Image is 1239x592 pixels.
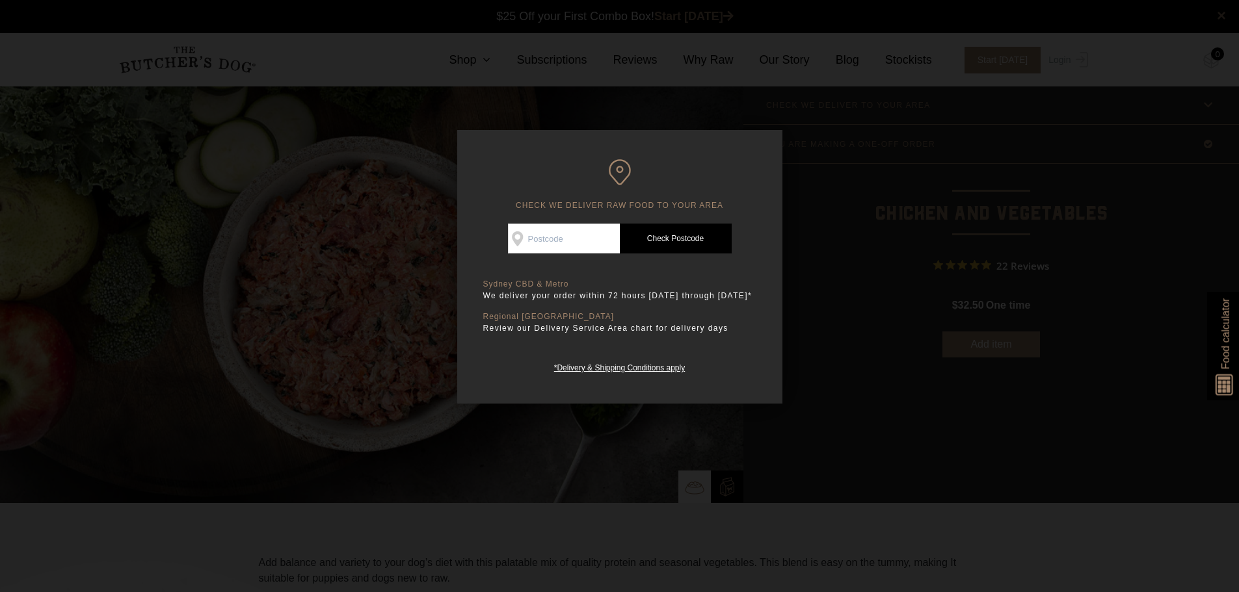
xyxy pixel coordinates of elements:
[620,224,732,253] a: Check Postcode
[554,360,685,372] a: *Delivery & Shipping Conditions apply
[1218,298,1233,369] span: Food calculator
[483,289,756,302] p: We deliver your order within 72 hours [DATE] through [DATE]*
[483,322,756,335] p: Review our Delivery Service Area chart for delivery days
[483,159,756,211] h6: CHECK WE DELIVER RAW FOOD TO YOUR AREA
[483,279,756,289] p: Sydney CBD & Metro
[508,224,620,253] input: Postcode
[483,312,756,322] p: Regional [GEOGRAPHIC_DATA]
